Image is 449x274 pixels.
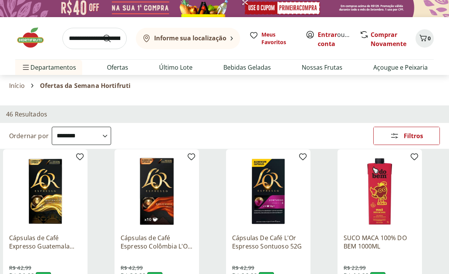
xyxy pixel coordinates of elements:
[9,82,25,89] a: Início
[6,110,47,118] h2: 46 Resultados
[107,63,128,72] a: Ofertas
[223,63,271,72] a: Bebidas Geladas
[40,82,131,89] span: Ofertas da Semana Hortifruti
[232,155,304,228] img: Cápsulas De Café L'Or Espresso Sontuoso 52G
[121,234,193,250] a: Cápsulas de Café Espresso Colômbia L'OR 52g
[390,131,399,140] svg: Abrir Filtros
[344,264,366,272] span: R$ 22,99
[373,63,428,72] a: Açougue e Peixaria
[154,34,226,42] b: Informe sua localização
[62,28,127,49] input: search
[121,155,193,228] img: Cápsulas de Café Espresso Colômbia L'OR 52g
[261,31,296,46] span: Meus Favoritos
[232,234,304,250] a: Cápsulas De Café L'Or Espresso Sontuoso 52G
[21,58,76,76] span: Departamentos
[318,30,360,48] a: Criar conta
[373,127,440,145] button: Filtros
[159,63,193,72] a: Último Lote
[302,63,342,72] a: Nossas Frutas
[404,133,423,139] span: Filtros
[102,34,121,43] button: Submit Search
[136,28,240,49] button: Informe sua localização
[416,29,434,48] button: Carrinho
[9,155,81,228] img: Cápsulas de Café Expresso Guatemala L'OR 52g
[344,234,416,250] a: SUCO MACA 100% DO BEM 1000ML
[318,30,337,39] a: Entrar
[9,264,31,272] span: R$ 42,99
[15,26,53,49] img: Hortifruti
[428,35,431,42] span: 0
[9,132,49,140] label: Ordernar por
[371,30,406,48] a: Comprar Novamente
[249,31,296,46] a: Meus Favoritos
[9,234,81,250] a: Cápsulas de Café Expresso Guatemala L'OR 52g
[318,30,352,48] span: ou
[232,264,254,272] span: R$ 42,99
[21,58,30,76] button: Menu
[121,264,143,272] span: R$ 42,99
[344,155,416,228] img: SUCO MACA 100% DO BEM 1000ML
